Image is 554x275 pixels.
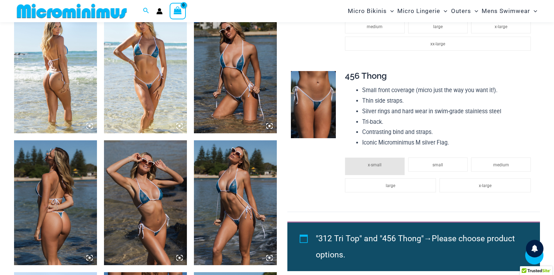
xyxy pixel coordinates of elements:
[362,85,534,96] li: Small front coverage (micro just the way you want it!).
[345,71,387,81] span: 456 Thong
[530,2,537,20] span: Menu Toggle
[480,2,539,20] a: Mens SwimwearMenu ToggleMenu Toggle
[291,71,336,138] img: Waves Breaking Ocean 456 Bottom
[471,19,531,33] li: x-large
[345,178,436,192] li: large
[493,162,509,167] span: medium
[482,2,530,20] span: Mens Swimwear
[433,24,443,29] span: large
[362,106,534,117] li: Silver rings and hard wear in swim-grade stainless steel
[345,158,405,175] li: x-small
[471,2,478,20] span: Menu Toggle
[495,24,507,29] span: x-large
[104,9,187,133] img: Waves Breaking Ocean 312 Top 456 Bottom
[345,37,531,51] li: xx-large
[194,140,277,265] img: Waves Breaking Ocean 312 Top 456 Bottom
[170,3,186,19] a: View Shopping Cart, empty
[362,137,534,148] li: Iconic Microminimus M silver Flag.
[432,162,443,167] span: small
[396,2,449,20] a: Micro LingerieMenu ToggleMenu Toggle
[316,231,524,263] li: →
[362,96,534,106] li: Thin side straps.
[362,127,534,137] li: Contrasting bind and straps.
[408,158,468,172] li: small
[479,183,491,188] span: x-large
[439,178,530,192] li: x-large
[440,2,447,20] span: Menu Toggle
[316,234,424,243] span: "312 Tri Top" and "456 Thong"
[471,158,531,172] li: medium
[387,2,394,20] span: Menu Toggle
[14,140,97,265] img: Waves Breaking Ocean 312 Top 456 Bottom
[451,2,471,20] span: Outers
[14,3,130,19] img: MM SHOP LOGO FLAT
[194,9,277,133] img: Waves Breaking Ocean 312 Top 456 Bottom
[345,1,540,21] nav: Site Navigation
[367,24,383,29] span: medium
[362,117,534,127] li: Tri-back.
[104,140,187,265] img: Waves Breaking Ocean 312 Top 456 Bottom
[449,2,480,20] a: OutersMenu ToggleMenu Toggle
[143,7,149,15] a: Search icon link
[408,19,468,33] li: large
[345,19,405,33] li: medium
[348,2,387,20] span: Micro Bikinis
[14,9,97,133] img: Waves Breaking Ocean 312 Top 456 Bottom
[368,162,382,167] span: x-small
[156,8,163,14] a: Account icon link
[430,41,445,46] span: xx-large
[397,2,440,20] span: Micro Lingerie
[386,183,395,188] span: large
[346,2,396,20] a: Micro BikinisMenu ToggleMenu Toggle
